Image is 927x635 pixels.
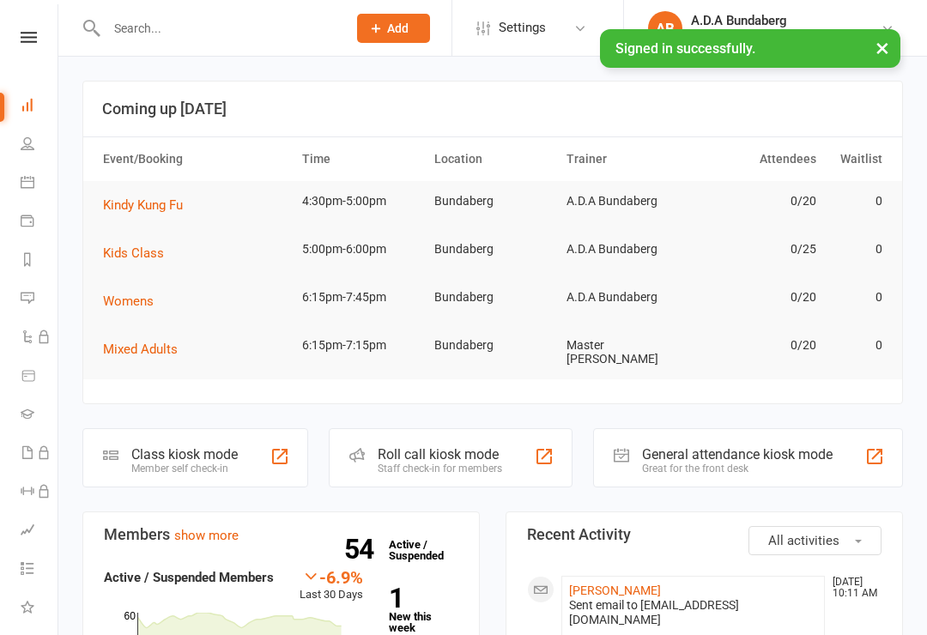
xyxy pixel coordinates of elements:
td: Master [PERSON_NAME] [559,325,691,379]
td: 0/20 [691,325,823,366]
div: Last 30 Days [300,567,363,604]
td: Bundaberg [427,181,559,221]
a: Payments [21,203,59,242]
span: All activities [768,533,839,548]
td: Bundaberg [427,229,559,269]
td: A.D.A Bundaberg [559,277,691,317]
time: [DATE] 10:11 AM [824,577,881,599]
span: Mixed Adults [103,342,178,357]
span: Sent email to [EMAIL_ADDRESS][DOMAIN_NAME] [569,598,739,626]
button: Add [357,14,430,43]
h3: Coming up [DATE] [102,100,883,118]
div: -6.9% [300,567,363,586]
strong: 1 [389,585,451,611]
button: Womens [103,291,166,311]
a: Reports [21,242,59,281]
div: Member self check-in [131,463,238,475]
a: Assessments [21,512,59,551]
a: Dashboard [21,88,59,126]
a: 54Active / Suspended [380,526,456,574]
button: Kids Class [103,243,176,263]
div: Staff check-in for members [378,463,502,475]
div: A.D.A Bundaberg [691,13,881,28]
input: Search... [101,16,335,40]
span: Add [387,21,409,35]
div: [PERSON_NAME] Defence Academy [691,28,881,44]
a: show more [174,528,239,543]
th: Event/Booking [95,137,294,181]
td: 0 [824,229,890,269]
th: Trainer [559,137,691,181]
h3: Members [104,526,458,543]
div: AB [648,11,682,45]
td: 0/20 [691,181,823,221]
button: All activities [748,526,882,555]
strong: 54 [344,536,380,562]
th: Attendees [691,137,823,181]
td: 5:00pm-6:00pm [294,229,427,269]
a: [PERSON_NAME] [569,584,661,597]
div: Great for the front desk [642,463,833,475]
a: Calendar [21,165,59,203]
span: Kindy Kung Fu [103,197,183,213]
a: People [21,126,59,165]
td: 0 [824,277,890,317]
span: Settings [499,9,546,47]
td: 0 [824,181,890,221]
th: Waitlist [824,137,890,181]
td: A.D.A Bundaberg [559,229,691,269]
td: A.D.A Bundaberg [559,181,691,221]
td: 0/20 [691,277,823,317]
a: What's New [21,590,59,628]
div: General attendance kiosk mode [642,446,833,463]
span: Kids Class [103,245,164,261]
div: Class kiosk mode [131,446,238,463]
td: 0/25 [691,229,823,269]
button: Mixed Adults [103,339,190,360]
a: Product Sales [21,358,59,396]
span: Womens [103,293,154,309]
span: Signed in successfully. [615,40,755,57]
a: 1New this week [389,585,458,633]
strong: Active / Suspended Members [104,570,274,585]
td: Bundaberg [427,325,559,366]
td: 0 [824,325,890,366]
div: Roll call kiosk mode [378,446,502,463]
button: × [867,29,898,66]
td: 6:15pm-7:45pm [294,277,427,317]
td: Bundaberg [427,277,559,317]
td: 6:15pm-7:15pm [294,325,427,366]
button: Kindy Kung Fu [103,195,195,215]
th: Time [294,137,427,181]
td: 4:30pm-5:00pm [294,181,427,221]
th: Location [427,137,559,181]
h3: Recent Activity [527,526,882,543]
